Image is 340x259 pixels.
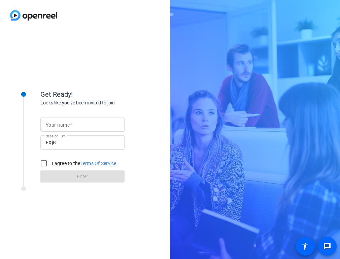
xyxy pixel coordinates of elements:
mat-label: Session ID [46,134,63,138]
div: Looks like you've been invited to join [40,99,175,106]
mat-label: Your name [46,122,70,128]
mat-icon: message [323,242,331,250]
mat-icon: accessibility [301,242,309,250]
label: I agree to the [50,160,116,167]
div: Get Ready! [40,89,175,99]
a: Terms Of Service [80,161,116,166]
